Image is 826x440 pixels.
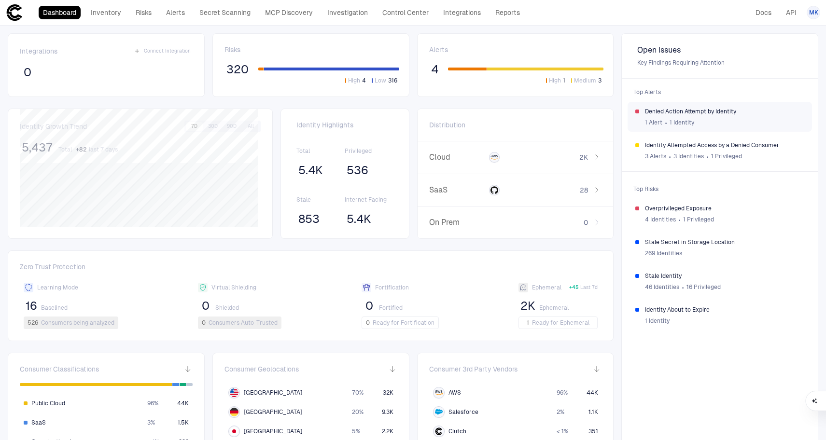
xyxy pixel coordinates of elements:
span: On Prem [429,218,486,227]
span: Identity About to Expire [645,306,804,314]
span: MK [809,9,818,16]
span: Connect Integration [144,48,191,55]
span: 1 Privileged [683,216,714,223]
button: Low316 [370,76,399,85]
span: Stale Secret in Storage Location [645,238,804,246]
span: 1.1K [588,408,598,416]
span: Stale [296,196,345,204]
a: Alerts [162,6,189,19]
span: Key Findings Requiring Attention [637,59,802,67]
span: 853 [298,212,320,226]
span: 9.3K [382,408,393,416]
button: 4 [429,62,440,77]
span: 320 [226,62,249,77]
span: < 1 % [557,427,568,435]
span: 5.4K [298,163,323,178]
span: Integrations [20,47,57,55]
span: Top Risks [628,179,812,199]
button: 5.4K [345,211,373,227]
span: 1 Alert [645,119,662,126]
button: 0 [362,298,377,314]
span: Alerts [429,45,448,54]
span: 16 Privileged [686,283,721,291]
span: Medium [574,77,596,84]
a: Risks [131,6,156,19]
button: 2K [518,298,537,314]
span: Clutch [448,427,466,435]
button: Connect Integration [132,45,193,57]
span: Shielded [215,304,239,312]
span: 0 [202,299,210,313]
span: + 82 [76,146,87,153]
span: High [348,77,360,84]
span: Fortified [379,304,403,312]
span: 351 [588,427,598,435]
span: 0 [24,65,31,80]
span: SaaS [429,185,486,195]
span: Public Cloud [31,399,65,407]
img: JP [230,427,238,436]
span: 16 [26,299,37,313]
span: ∙ [706,149,709,164]
a: Integrations [439,6,485,19]
span: [GEOGRAPHIC_DATA] [244,389,302,397]
span: Ready for Ephemeral [532,319,589,327]
img: US [230,388,238,397]
span: 4 Identities [645,216,676,223]
span: SaaS [31,419,46,426]
span: 0 [584,218,588,227]
div: Clutch [435,427,443,435]
img: DE [230,408,238,416]
a: Dashboard [39,6,81,19]
span: ∙ [678,212,681,227]
span: High [549,77,561,84]
button: 1Ready for Ephemeral [518,316,598,329]
span: Consumer 3rd Party Vendors [429,365,518,373]
span: 96 % [557,389,568,397]
span: Open Issues [637,45,802,55]
button: High1 [544,76,567,85]
span: Cloud [429,152,486,162]
span: Privileged [345,147,393,155]
span: Low [375,77,386,84]
span: Identity Growth Trend [20,122,87,131]
div: Salesforce [435,408,443,416]
span: 3 % [147,419,155,426]
button: 7D [186,122,203,131]
span: 44K [177,399,189,407]
span: 46 Identities [645,283,679,291]
span: Zero Trust Protection [20,262,602,275]
button: 0Ready for Fortification [362,316,439,329]
button: 0 [198,298,213,314]
span: 4 [431,62,438,77]
button: Medium3 [569,76,603,85]
span: Risks [224,45,240,54]
button: 320 [224,62,251,77]
span: 5 % [352,427,360,435]
button: 5.4K [296,163,325,178]
span: Baselined [41,304,68,312]
span: 2.2K [382,427,393,435]
span: Salesforce [448,408,478,416]
span: [GEOGRAPHIC_DATA] [244,427,302,435]
a: Inventory [86,6,126,19]
a: Investigation [323,6,372,19]
span: Identity Attempted Access by a Denied Consumer [645,141,804,149]
button: MK [807,6,820,19]
span: 1 Identity [670,119,694,126]
span: Stale Identity [645,272,804,280]
span: 269 Identities [645,249,682,257]
span: Consumer Geolocations [224,365,299,373]
span: 0 [366,319,370,327]
span: 20 % [352,408,364,416]
a: API [782,6,801,19]
button: 16 [24,298,39,314]
button: 30D [204,122,222,131]
span: Internet Facing [345,196,393,204]
span: 28 [580,186,588,194]
span: 1 [527,319,529,327]
span: [GEOGRAPHIC_DATA] [244,408,302,416]
button: 5,437 [20,140,55,155]
button: 536 [345,163,370,178]
span: 316 [388,77,397,84]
